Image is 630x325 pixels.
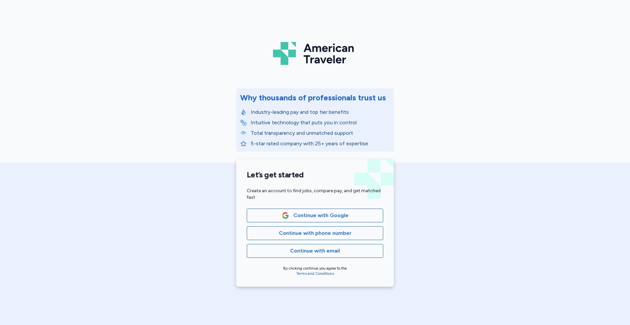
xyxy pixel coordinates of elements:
div: By clicking continue you agree to the [247,266,383,276]
img: Logo [273,39,357,68]
span: Continue with email [290,247,340,255]
p: 5-star rated company with 25+ years of expertise [251,140,390,148]
button: Continue with email [247,244,383,258]
p: Intuitive technology that puts you in control [251,119,390,127]
div: Create an account to find jobs, compare pay, and get matched fast [247,188,383,201]
span: Continue with Google [293,212,348,219]
span: Continue with phone number [279,229,351,237]
p: Industry-leading pay and top tier benefits [251,108,390,116]
h1: Let’s get started [247,170,383,180]
div: Why thousands of professionals trust us [240,92,386,103]
a: Terms and Conditions [296,271,334,276]
button: Google LogoContinue with Google [247,209,383,222]
p: Total transparency and unmatched support [251,129,390,137]
button: Continue with phone number [247,226,383,240]
img: Google Logo [282,212,289,219]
